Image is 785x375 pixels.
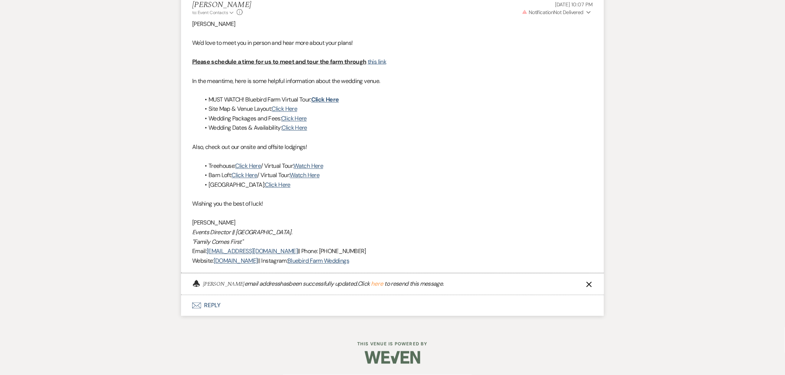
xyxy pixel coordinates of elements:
[192,77,380,85] span: In the meantime, here is some helpful information about the wedding venue.
[203,280,444,289] p: email address has been successfully updated. Click to resend this message.
[311,96,339,104] a: Click Here
[203,280,244,289] span: [PERSON_NAME]
[192,199,593,209] p: Wishing you the best of luck!
[192,256,593,266] p: Website: || Instagram:
[281,115,307,123] a: Click Here
[236,162,261,170] a: Click Here
[192,39,353,47] span: We'd love to meet you in person and hear more about your plans!
[371,281,383,287] button: here
[265,181,290,189] a: Click Here
[282,124,307,132] a: Click Here
[192,219,236,227] span: [PERSON_NAME]
[294,162,323,170] a: Watch Here
[192,238,243,246] em: "Family Comes First"
[200,171,593,180] li: Barn Loft: / Virtual Tour:
[200,95,593,105] li: MUST WATCH! Bluebird Farm Virtual Tour:
[207,248,298,255] a: [EMAIL_ADDRESS][DOMAIN_NAME]
[200,114,593,124] li: Wedding Packages and Fees:
[192,143,307,151] span: Also, check out our onsite and offsite lodgings!
[192,247,593,256] p: Email: || Phone: [PHONE_NUMBER]
[192,10,228,16] span: to: Event Contacts
[200,162,593,171] li: Treehouse: / Virtual Tour:
[521,9,593,16] button: NotificationNot Delivered
[192,9,235,16] button: to: Event Contacts
[522,9,584,16] span: Not Delivered
[290,172,320,179] a: Watch Here
[192,0,251,10] h5: [PERSON_NAME]
[232,172,257,179] a: Click Here
[200,180,593,190] li: [GEOGRAPHIC_DATA]:
[272,105,298,113] a: Click Here
[181,295,604,316] button: Reply
[214,257,258,265] a: [DOMAIN_NAME]
[288,257,349,265] a: Bluebird Farm Weddings
[529,9,554,16] span: Notification
[200,123,593,133] li: Wedding Dates & Availability:
[192,19,593,29] p: [PERSON_NAME]
[192,58,367,66] u: Please schedule a time for us to meet and tour the farm through
[555,1,593,8] span: [DATE] 10:07 PM
[200,104,593,114] li: Site Map & Venue Layout:
[365,345,420,371] img: Weven Logo
[192,229,292,236] em: Events Director || [GEOGRAPHIC_DATA].
[368,58,386,66] a: this link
